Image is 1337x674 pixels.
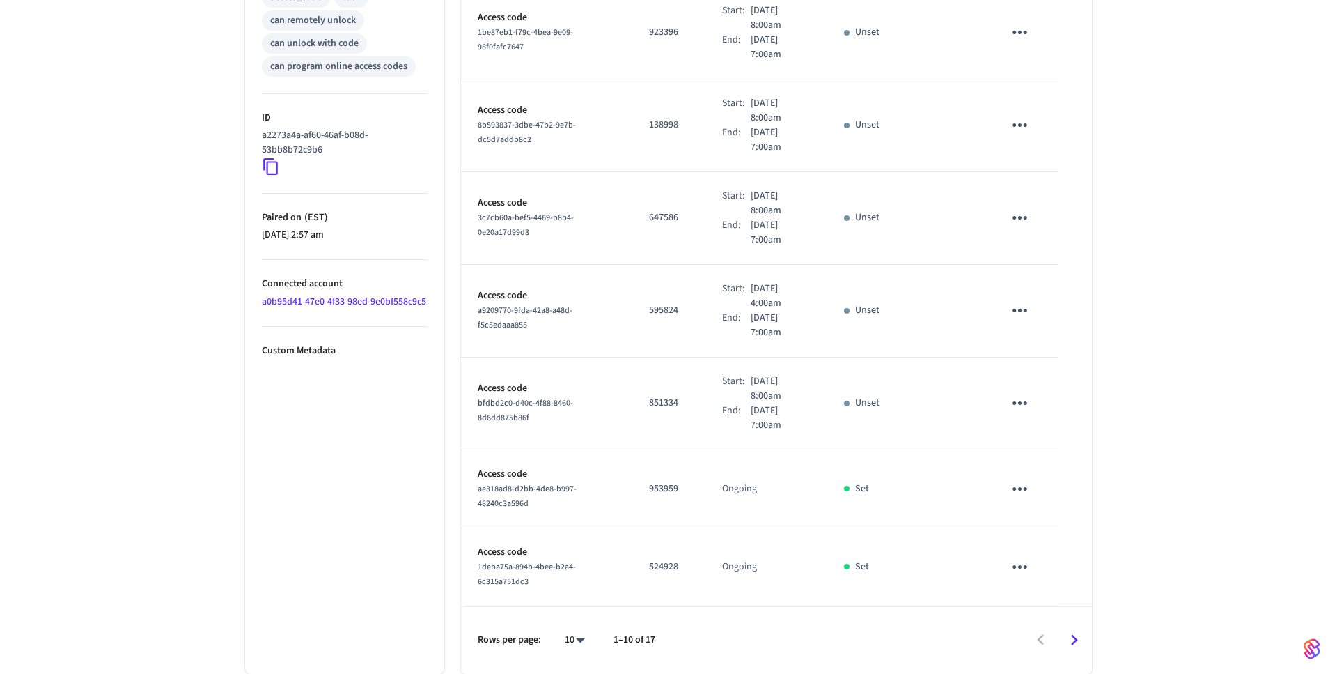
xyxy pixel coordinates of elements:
p: Access code [478,289,616,303]
p: Unset [855,210,879,225]
span: bfdbd2c0-d40c-4f88-8460-8d6dd875b86f [478,397,573,424]
p: Custom Metadata [262,344,428,358]
div: Start: [722,3,751,33]
p: 524928 [649,560,689,574]
p: a2273a4a-af60-46af-b08d-53bb8b72c9b6 [262,128,422,158]
p: Connected account [262,277,428,291]
span: ( EST ) [302,210,328,224]
p: Unset [855,25,879,40]
p: Access code [478,545,616,560]
p: [DATE] 4:00am [751,282,810,311]
p: [DATE] 7:00am [751,218,810,247]
p: [DATE] 8:00am [751,374,810,404]
p: [DATE] 7:00am [751,311,810,340]
div: Start: [722,96,751,125]
span: 8b593837-3dbe-47b2-9e7b-dc5d7addb8c2 [478,119,576,146]
div: can unlock with code [270,36,359,51]
span: ae318ad8-d2bb-4de8-b997-48240c3a596d [478,483,577,510]
div: End: [722,33,751,62]
img: SeamLogoGradient.69752ec5.svg [1304,638,1320,660]
p: [DATE] 2:57 am [262,228,428,243]
span: 1be87eb1-f79c-4bea-9e09-98f0fafc7647 [478,26,573,53]
p: [DATE] 8:00am [751,96,810,125]
p: Access code [478,381,616,396]
div: can program online access codes [270,59,407,74]
p: Paired on [262,210,428,225]
div: End: [722,125,751,155]
div: can remotely unlock [270,13,356,28]
p: 1–10 of 17 [613,633,655,648]
span: 1deba75a-894b-4bee-b2a4-6c315a751dc3 [478,561,576,588]
p: [DATE] 7:00am [751,404,810,433]
div: Start: [722,282,751,311]
p: 647586 [649,210,689,225]
a: a0b95d41-47e0-4f33-98ed-9e0bf558c9c5 [262,295,426,309]
div: Start: [722,189,751,218]
p: [DATE] 7:00am [751,125,810,155]
p: Access code [478,196,616,210]
p: 923396 [649,25,689,40]
p: Rows per page: [478,633,541,648]
button: Go to next page [1058,624,1090,657]
p: ID [262,111,428,125]
p: 953959 [649,482,689,496]
p: 851334 [649,396,689,411]
p: Unset [855,396,879,411]
div: End: [722,404,751,433]
p: [DATE] 8:00am [751,3,810,33]
p: 595824 [649,303,689,318]
div: End: [722,311,751,340]
p: Access code [478,103,616,118]
td: Ongoing [705,528,827,606]
p: Access code [478,467,616,482]
p: 138998 [649,118,689,132]
p: Set [855,560,869,574]
p: Unset [855,118,879,132]
div: End: [722,218,751,247]
p: Set [855,482,869,496]
span: a9209770-9fda-42a8-a48d-f5c5edaaa855 [478,305,572,331]
p: [DATE] 8:00am [751,189,810,218]
p: [DATE] 7:00am [751,33,810,62]
span: 3c7cb60a-bef5-4469-b8b4-0e20a17d99d3 [478,212,574,238]
div: 10 [558,630,591,650]
p: Unset [855,303,879,318]
td: Ongoing [705,450,827,528]
div: Start: [722,374,751,404]
p: Access code [478,10,616,25]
